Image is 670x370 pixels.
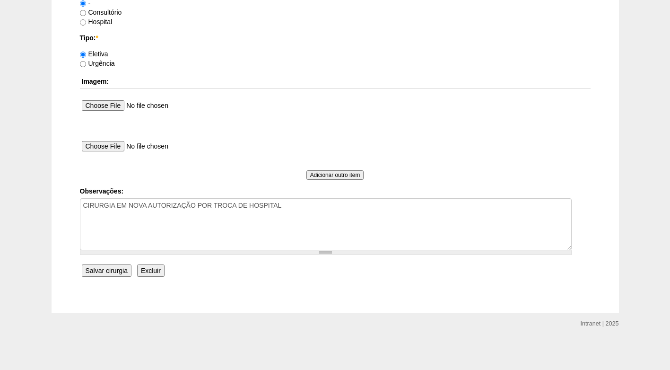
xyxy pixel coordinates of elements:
label: Eletiva [80,50,108,58]
textarea: CIRURGIA EM NOVA AUTORIZAÇÃO POR TROCA DE HOSPITAL [80,198,572,250]
input: Consultório [80,10,86,16]
label: Hospital [80,18,113,26]
input: Salvar cirurgia [82,264,131,277]
label: Observações: [80,186,591,196]
input: Urgência [80,61,86,67]
label: Urgência [80,60,115,67]
div: Intranet | 2025 [581,319,619,328]
label: Consultório [80,9,122,16]
input: Hospital [80,19,86,26]
th: Imagem: [80,75,591,88]
input: Eletiva [80,52,86,58]
span: Este campo é obrigatório. [96,34,98,42]
label: Tipo: [80,33,591,43]
input: Excluir [137,264,165,277]
input: - [80,0,86,7]
input: Adicionar outro item [306,170,364,180]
